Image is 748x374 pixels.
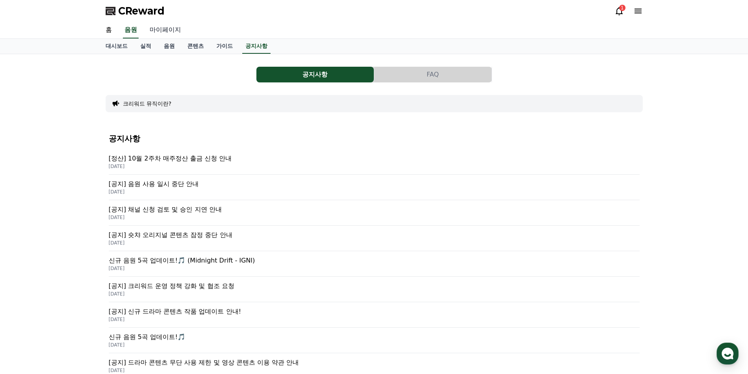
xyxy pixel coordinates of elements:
button: FAQ [374,67,492,82]
a: 마이페이지 [143,22,187,38]
button: 공지사항 [256,67,374,82]
a: 1 [614,6,624,16]
p: 신규 음원 5곡 업데이트!🎵 [109,332,640,342]
a: 신규 음원 5곡 업데이트!🎵 (Midnight Drift - IGNI) [DATE] [109,251,640,277]
p: [정산] 10월 2주차 매주정산 출금 신청 안내 [109,154,640,163]
a: [공지] 음원 사용 일시 중단 안내 [DATE] [109,175,640,200]
a: CReward [106,5,165,17]
a: 설정 [101,249,151,268]
span: 설정 [121,261,131,267]
p: 신규 음원 5곡 업데이트!🎵 (Midnight Drift - IGNI) [109,256,640,265]
a: 대화 [52,249,101,268]
a: 홈 [99,22,118,38]
p: [공지] 채널 신청 검토 및 승인 지연 안내 [109,205,640,214]
a: 음원 [123,22,139,38]
p: [공지] 드라마 콘텐츠 무단 사용 제한 및 영상 콘텐츠 이용 약관 안내 [109,358,640,367]
a: 대시보드 [99,39,134,54]
p: [DATE] [109,342,640,348]
a: [공지] 신규 드라마 콘텐츠 작품 업데이트 안내! [DATE] [109,302,640,328]
a: [공지] 숏챠 오리지널 콘텐츠 잠정 중단 안내 [DATE] [109,226,640,251]
p: [공지] 신규 드라마 콘텐츠 작품 업데이트 안내! [109,307,640,316]
p: [DATE] [109,367,640,374]
span: 홈 [25,261,29,267]
span: CReward [118,5,165,17]
a: 홈 [2,249,52,268]
a: 신규 음원 5곡 업데이트!🎵 [DATE] [109,328,640,353]
button: 크리워드 뮤직이란? [123,100,172,108]
a: 실적 [134,39,157,54]
p: [DATE] [109,291,640,297]
a: [공지] 채널 신청 검토 및 승인 지연 안내 [DATE] [109,200,640,226]
a: 콘텐츠 [181,39,210,54]
p: [DATE] [109,316,640,323]
span: 대화 [72,261,81,267]
div: 1 [619,5,625,11]
p: [DATE] [109,163,640,170]
p: [DATE] [109,214,640,221]
a: [정산] 10월 2주차 매주정산 출금 신청 안내 [DATE] [109,149,640,175]
p: [DATE] [109,240,640,246]
a: [공지] 크리워드 운영 정책 강화 및 협조 요청 [DATE] [109,277,640,302]
p: [DATE] [109,189,640,195]
p: [공지] 숏챠 오리지널 콘텐츠 잠정 중단 안내 [109,230,640,240]
a: 가이드 [210,39,239,54]
p: [공지] 크리워드 운영 정책 강화 및 협조 요청 [109,281,640,291]
p: [DATE] [109,265,640,272]
a: 공지사항 [242,39,271,54]
p: [공지] 음원 사용 일시 중단 안내 [109,179,640,189]
h4: 공지사항 [109,134,640,143]
a: 음원 [157,39,181,54]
